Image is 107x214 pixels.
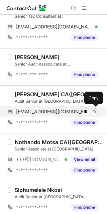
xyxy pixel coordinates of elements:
[71,167,98,174] button: Reveal Button
[15,61,103,67] div: Senior Audit Assocoicate at [GEOGRAPHIC_DATA] Offshoring
[15,13,103,19] div: Senior Tax Consultant at [GEOGRAPHIC_DATA] Offshoring
[15,194,103,200] div: Audit Senior at [GEOGRAPHIC_DATA] Offshoring
[16,24,93,30] span: [EMAIL_ADDRESS][DOMAIN_NAME]
[71,34,98,41] button: Reveal Button
[7,4,47,12] img: ContactOut v5.3.10
[71,204,98,211] button: Reveal Button
[15,146,103,152] div: Senior Associate at [GEOGRAPHIC_DATA] Offshoring
[71,71,98,78] button: Reveal Button
[15,91,103,98] div: [PERSON_NAME] CA([GEOGRAPHIC_DATA])
[16,109,93,115] span: [EMAIL_ADDRESS][DOMAIN_NAME]
[15,187,62,193] div: Siphumelele Nkosi
[15,98,103,104] div: Audit Senior at [GEOGRAPHIC_DATA] Offshoring
[15,54,60,61] div: [PERSON_NAME]
[16,156,62,163] span: ***@[DOMAIN_NAME]
[71,119,98,126] button: Reveal Button
[15,139,103,145] div: Nothando Motsa CA([GEOGRAPHIC_DATA])
[71,156,98,163] button: Reveal Button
